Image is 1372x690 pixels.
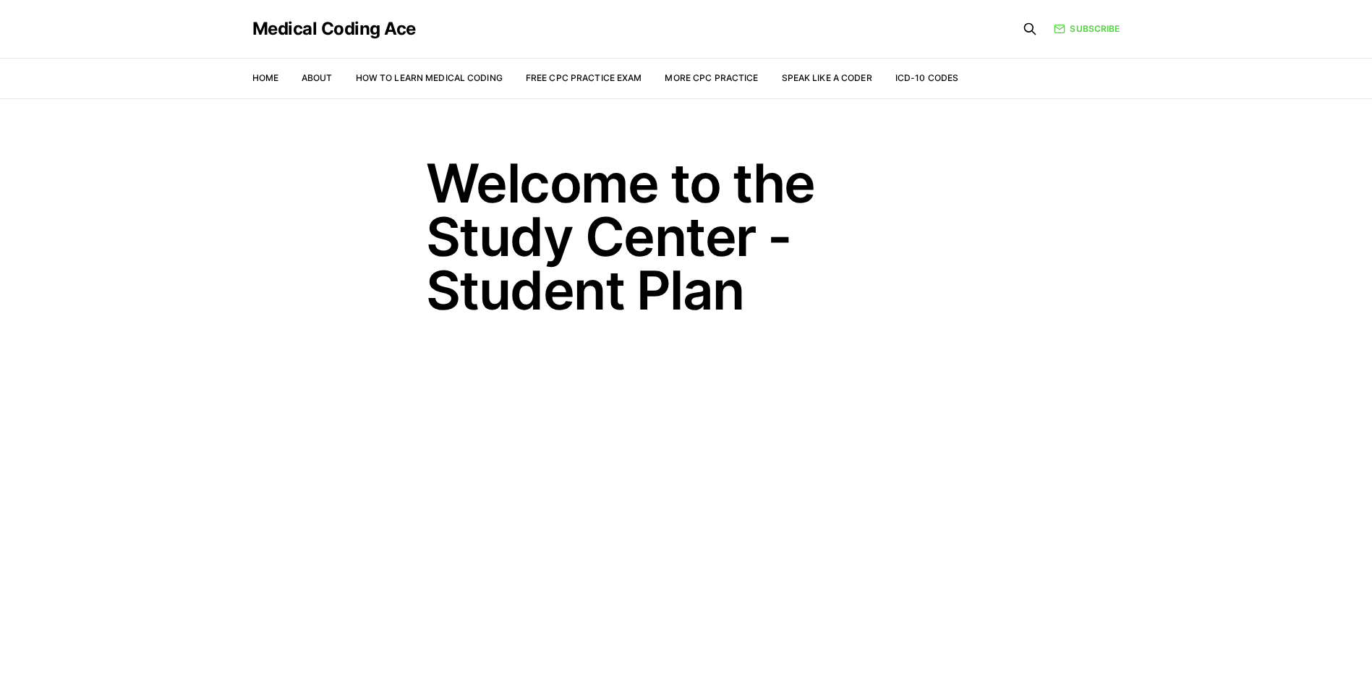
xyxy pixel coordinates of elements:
[782,72,872,83] a: Speak Like a Coder
[252,72,278,83] a: Home
[302,72,333,83] a: About
[252,20,416,38] a: Medical Coding Ace
[665,72,758,83] a: More CPC Practice
[426,156,947,317] h1: Welcome to the Study Center - Student Plan
[526,72,642,83] a: Free CPC Practice Exam
[895,72,958,83] a: ICD-10 Codes
[1054,22,1120,35] a: Subscribe
[356,72,503,83] a: How to Learn Medical Coding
